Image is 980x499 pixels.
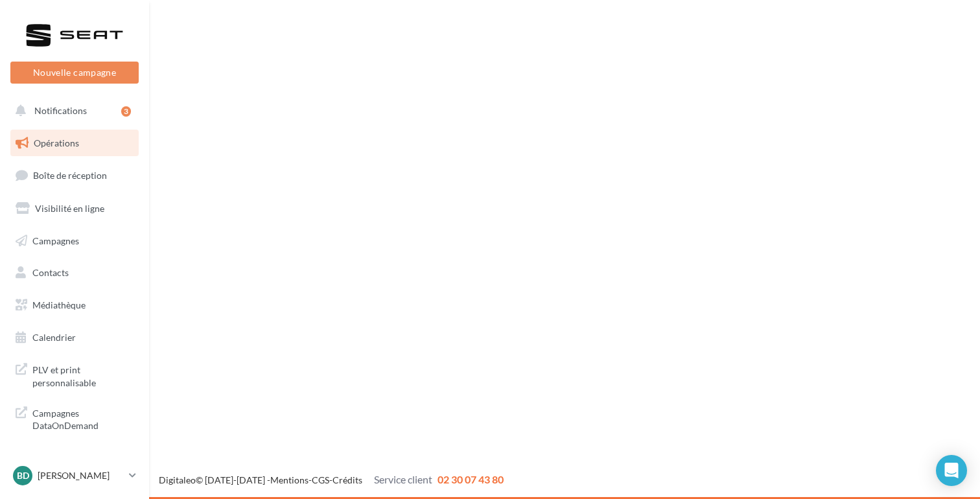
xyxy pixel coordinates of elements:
span: Contacts [32,267,69,278]
div: 3 [121,106,131,117]
span: Opérations [34,137,79,148]
a: Opérations [8,130,141,157]
a: Crédits [332,474,362,485]
span: Calendrier [32,332,76,343]
span: Notifications [34,105,87,116]
span: Service client [374,473,432,485]
span: © [DATE]-[DATE] - - - [159,474,504,485]
a: Mentions [270,474,309,485]
a: Médiathèque [8,292,141,319]
span: Campagnes [32,235,79,246]
a: Campagnes DataOnDemand [8,399,141,437]
p: [PERSON_NAME] [38,469,124,482]
a: Calendrier [8,324,141,351]
button: Notifications 3 [8,97,136,124]
span: PLV et print personnalisable [32,361,134,389]
a: CGS [312,474,329,485]
a: PLV et print personnalisable [8,356,141,394]
a: BD [PERSON_NAME] [10,463,139,488]
span: BD [17,469,29,482]
span: 02 30 07 43 80 [437,473,504,485]
span: Visibilité en ligne [35,203,104,214]
button: Nouvelle campagne [10,62,139,84]
a: Visibilité en ligne [8,195,141,222]
span: Médiathèque [32,299,86,310]
span: Boîte de réception [33,170,107,181]
a: Campagnes [8,227,141,255]
a: Digitaleo [159,474,196,485]
div: Open Intercom Messenger [936,455,967,486]
span: Campagnes DataOnDemand [32,404,134,432]
a: Boîte de réception [8,161,141,189]
a: Contacts [8,259,141,286]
